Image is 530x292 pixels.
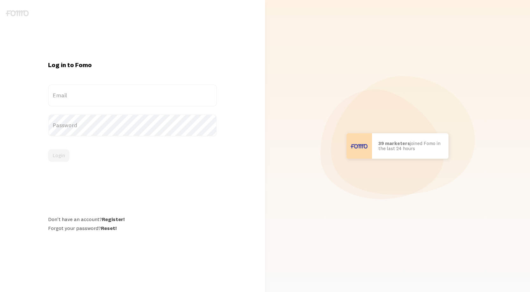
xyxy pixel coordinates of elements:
[48,114,217,136] label: Password
[378,141,442,151] p: joined Fomo in the last 24 hours
[378,140,410,146] b: 39 marketers
[6,10,29,16] img: fomo-logo-gray-b99e0e8ada9f9040e2984d0d95b3b12da0074ffd48d1e5cb62ac37fc77b0b268.svg
[48,84,217,107] label: Email
[102,216,125,222] a: Register!
[48,61,217,69] h1: Log in to Fomo
[48,225,217,231] div: Forgot your password?
[101,225,117,231] a: Reset!
[48,216,217,222] div: Don't have an account?
[347,133,372,159] img: User avatar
